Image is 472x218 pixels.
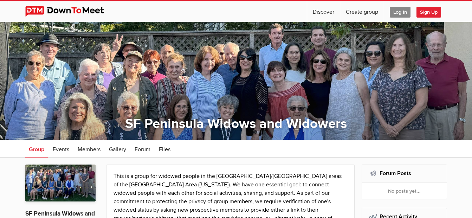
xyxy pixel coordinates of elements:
[135,146,150,153] span: Forum
[384,1,416,22] a: Log In
[25,165,96,202] img: SF Peninsula Widows and Widowers
[25,6,115,17] img: DownToMeet
[131,140,154,158] a: Forum
[105,140,130,158] a: Gallery
[74,140,104,158] a: Members
[416,7,441,18] span: Sign Up
[25,140,48,158] a: Group
[78,146,101,153] span: Members
[340,1,384,22] a: Create group
[390,7,410,18] span: Log In
[29,146,44,153] span: Group
[380,170,411,177] a: Forum Posts
[159,146,170,153] span: Files
[416,1,447,22] a: Sign Up
[109,146,126,153] span: Gallery
[49,140,73,158] a: Events
[307,1,340,22] a: Discover
[53,146,69,153] span: Events
[155,140,174,158] a: Files
[362,182,447,199] div: No posts yet...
